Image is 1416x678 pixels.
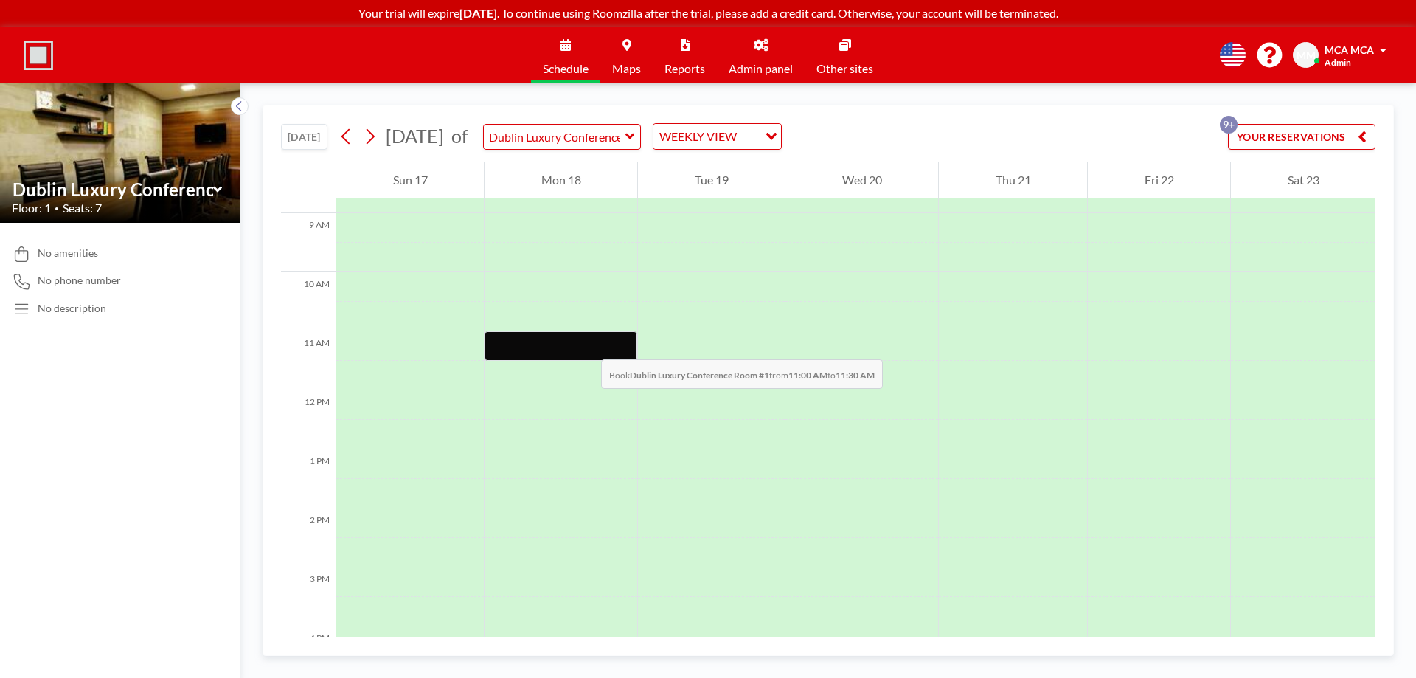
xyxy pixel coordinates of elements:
div: 9 AM [281,213,336,272]
a: Admin panel [717,27,805,83]
span: MM [1297,49,1316,62]
input: Search for option [741,127,757,146]
span: Book from to [601,359,883,389]
span: Floor: 1 [12,201,51,215]
p: 9+ [1220,116,1238,134]
div: 2 PM [281,508,336,567]
span: Admin panel [729,63,793,75]
input: Dublin Luxury Conference Room #1 [13,179,213,200]
div: Search for option [653,124,781,149]
input: Dublin Luxury Conference Room #1 [484,125,625,149]
span: Seats: 7 [63,201,102,215]
b: [DATE] [459,6,497,20]
div: Thu 21 [939,162,1087,198]
span: [DATE] [386,125,444,147]
a: Maps [600,27,653,83]
span: Reports [664,63,705,75]
span: No phone number [38,274,121,287]
b: 11:00 AM [788,370,827,381]
span: of [451,125,468,148]
div: Wed 20 [785,162,938,198]
div: 10 AM [281,272,336,331]
a: Reports [653,27,717,83]
div: 1 PM [281,449,336,508]
span: Admin [1325,57,1351,68]
a: Schedule [531,27,600,83]
div: Sun 17 [336,162,484,198]
span: Maps [612,63,641,75]
div: 12 PM [281,390,336,449]
span: Schedule [543,63,589,75]
button: [DATE] [281,124,327,150]
span: MCA MCA [1325,44,1374,56]
div: No description [38,302,106,315]
span: Other sites [816,63,873,75]
b: Dublin Luxury Conference Room #1 [630,370,769,381]
div: Fri 22 [1088,162,1230,198]
a: Other sites [805,27,885,83]
button: YOUR RESERVATIONS9+ [1228,124,1375,150]
div: 3 PM [281,567,336,626]
div: Tue 19 [638,162,785,198]
b: 11:30 AM [836,370,875,381]
span: No amenities [38,246,98,260]
div: Mon 18 [485,162,637,198]
img: organization-logo [24,41,53,70]
div: 11 AM [281,331,336,390]
span: • [55,204,59,213]
div: Sat 23 [1231,162,1375,198]
span: WEEKLY VIEW [656,127,740,146]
